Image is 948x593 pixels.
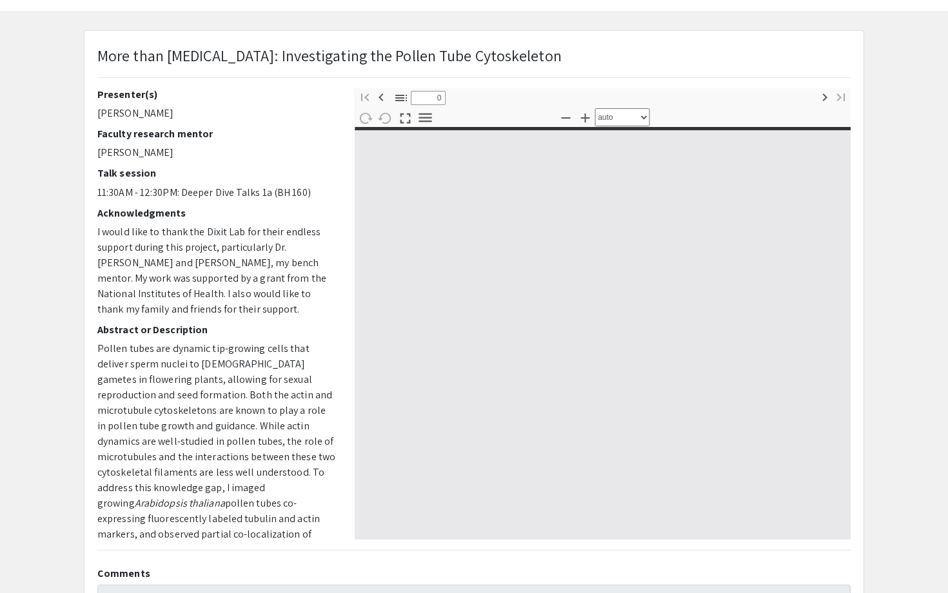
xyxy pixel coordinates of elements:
button: Rotate Counterclockwise [374,108,396,127]
input: Page [411,91,446,105]
h2: Faculty research mentor [97,128,335,140]
button: Rotate Clockwise [354,108,376,127]
button: Switch to Presentation Mode [394,108,416,126]
select: Zoom [595,108,649,126]
button: Previous Page [370,87,392,106]
button: Zoom In [574,108,596,126]
h2: Talk session [97,167,335,179]
em: Arabidopsis thaliana [135,496,225,510]
button: Toggle Sidebar [390,88,412,107]
p: [PERSON_NAME] [97,145,335,160]
button: Zoom Out [555,108,577,126]
p: I would like to thank the Dixit Lab for their endless support during this project, particularly D... [97,224,335,317]
h2: Comments [97,567,851,579]
iframe: Chat [10,535,55,583]
button: Next Page [814,87,836,106]
button: Last page [830,87,852,106]
h2: Acknowledgments [97,207,335,219]
span: Pollen tubes are dynamic tip-growing cells that deliver sperm nuclei to [DEMOGRAPHIC_DATA] gamete... [97,342,335,510]
button: Tools [414,108,436,127]
p: More than [MEDICAL_DATA]: Investigating the Pollen Tube Cytoskeleton [97,44,562,67]
p: [PERSON_NAME] [97,106,335,121]
button: First page [354,87,376,106]
h2: Abstract or Description [97,324,335,336]
p: 11:30AM - 12:30PM: Deeper Dive Talks 1a (BH 160) [97,185,335,200]
h2: Presenter(s) [97,88,335,101]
